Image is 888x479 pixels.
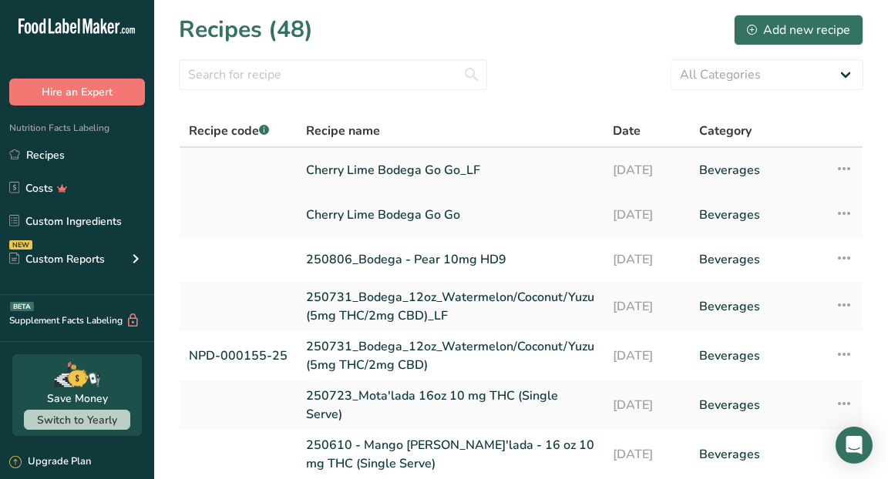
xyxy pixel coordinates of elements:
[306,337,594,374] a: 250731_Bodega_12oz_Watermelon/Coconut/Yuzu (5mg THC/2mg CBD)
[613,243,680,276] a: [DATE]
[179,12,313,47] h1: Recipes (48)
[306,154,594,186] a: Cherry Lime Bodega Go Go_LF
[699,337,816,374] a: Beverages
[9,454,91,470] div: Upgrade Plan
[747,21,850,39] div: Add new recipe
[189,337,288,374] a: NPD-000155-25
[613,337,680,374] a: [DATE]
[9,251,105,267] div: Custom Reports
[179,59,487,90] input: Search for recipe
[47,390,108,407] div: Save Money
[613,288,680,325] a: [DATE]
[734,15,863,45] button: Add new recipe
[613,199,680,231] a: [DATE]
[306,387,594,424] a: 250723_Mota'lada 16oz 10 mg THC (Single Serve)
[10,302,34,311] div: BETA
[699,199,816,231] a: Beverages
[613,436,680,473] a: [DATE]
[836,427,873,464] div: Open Intercom Messenger
[306,122,380,140] span: Recipe name
[9,79,145,106] button: Hire an Expert
[306,243,594,276] a: 250806_Bodega - Pear 10mg HD9
[189,122,269,139] span: Recipe code
[699,387,816,424] a: Beverages
[24,410,130,430] button: Switch to Yearly
[306,199,594,231] a: Cherry Lime Bodega Go Go
[306,288,594,325] a: 250731_Bodega_12oz_Watermelon/Coconut/Yuzu (5mg THC/2mg CBD)_LF
[699,288,816,325] a: Beverages
[613,122,641,140] span: Date
[306,436,594,473] a: 250610 - Mango [PERSON_NAME]'lada - 16 oz 10 mg THC (Single Serve)
[37,413,117,427] span: Switch to Yearly
[613,387,680,424] a: [DATE]
[613,154,680,186] a: [DATE]
[699,154,816,186] a: Beverages
[699,436,816,473] a: Beverages
[9,240,32,250] div: NEW
[699,243,816,276] a: Beverages
[699,122,752,140] span: Category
